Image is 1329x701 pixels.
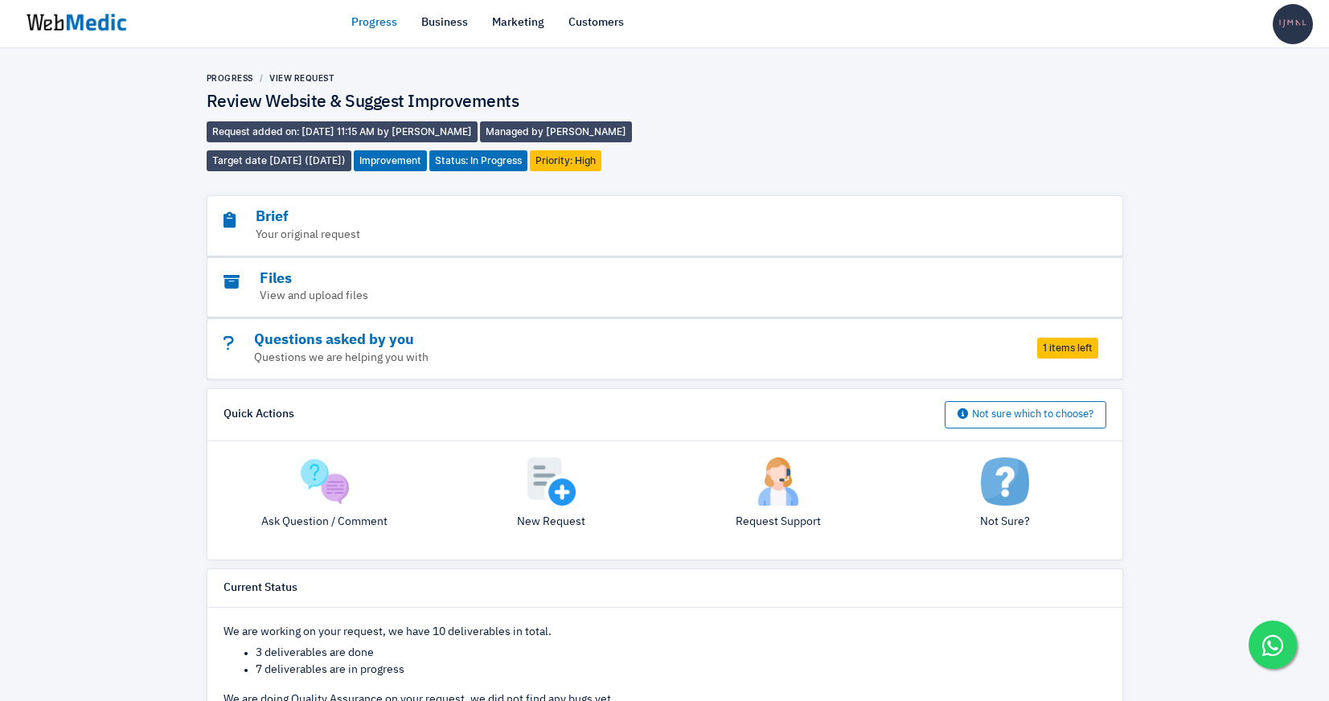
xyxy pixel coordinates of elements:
p: View and upload files [224,288,1018,305]
img: support.png [754,457,802,506]
p: Ask Question / Comment [224,514,426,531]
p: We are working on your request, we have 10 deliverables in total. [224,624,1106,641]
img: not-sure.png [981,457,1029,506]
h6: Quick Actions [224,408,294,422]
span: 1 items left [1037,338,1098,359]
h6: Current Status [224,581,297,596]
h3: Questions asked by you [224,331,1018,350]
a: Progress [351,14,397,31]
span: Priority: High [530,150,601,171]
p: Questions we are helping you with [224,350,1018,367]
h3: Files [224,270,1018,289]
span: Managed by [PERSON_NAME] [480,121,632,142]
p: Your original request [224,227,1018,244]
a: View Request [269,73,334,83]
span: Improvement [354,150,427,171]
img: add.png [527,457,576,506]
span: Target date [DATE] ([DATE]) [207,150,351,171]
span: Status: In Progress [429,150,527,171]
li: 3 deliverables are done [256,645,1106,662]
img: question.png [301,457,349,506]
p: New Request [450,514,653,531]
li: 7 deliverables are in progress [256,662,1106,678]
a: Marketing [492,14,544,31]
button: Not sure which to choose? [945,401,1106,428]
a: Customers [568,14,624,31]
p: Not Sure? [904,514,1106,531]
p: Request Support [677,514,880,531]
h4: Review Website & Suggest Improvements [207,92,665,113]
nav: breadcrumb [207,72,665,84]
a: Business [421,14,468,31]
span: Request added on: [DATE] 11:15 AM by [PERSON_NAME] [207,121,478,142]
a: Progress [207,73,253,83]
h3: Brief [224,208,1018,227]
